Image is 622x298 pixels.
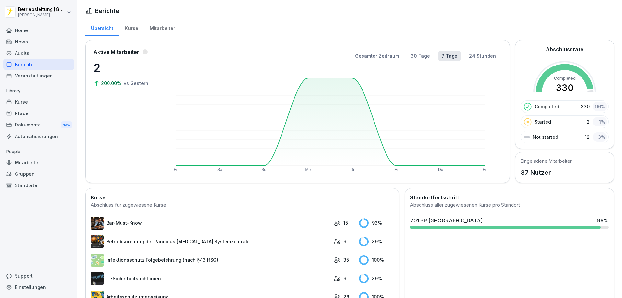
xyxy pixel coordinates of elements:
p: 12 [585,134,590,140]
div: 100 % [359,255,394,265]
p: 37 Nutzer [521,168,572,177]
text: Sa [217,167,222,172]
a: Home [3,25,74,36]
text: So [261,167,266,172]
text: Do [438,167,443,172]
a: Mitarbeiter [144,19,181,36]
button: Gesamter Zeitraum [352,51,402,61]
p: Started [535,118,551,125]
a: Kurse [3,96,74,108]
a: Einstellungen [3,281,74,293]
button: 7 Tage [438,51,461,61]
p: [PERSON_NAME] [18,13,65,17]
p: Library [3,86,74,96]
p: Completed [535,103,559,110]
h2: Standortfortschritt [410,194,609,201]
text: Fr [174,167,177,172]
p: 2 [587,118,590,125]
div: 1 % [593,117,607,126]
div: 89 % [359,274,394,283]
p: 330 [581,103,590,110]
a: Bar-Must-Know [91,217,330,230]
img: msj3dytn6rmugecro9tfk5p0.png [91,272,104,285]
img: erelp9ks1mghlbfzfpgfvnw0.png [91,235,104,248]
h5: Eingeladene Mitarbeiter [521,158,572,164]
p: 200.00% [101,80,122,87]
p: 15 [343,220,348,226]
div: Abschluss für zugewiesene Kurse [91,201,394,209]
p: Aktive Mitarbeiter [93,48,139,56]
div: Abschluss aller zugewiesenen Kurse pro Standort [410,201,609,209]
a: Übersicht [85,19,119,36]
div: Support [3,270,74,281]
div: 701 PP [GEOGRAPHIC_DATA] [410,217,483,224]
a: Automatisierungen [3,131,74,142]
a: Mitarbeiter [3,157,74,168]
button: 30 Tage [408,51,433,61]
p: 9 [343,275,346,282]
p: 9 [343,238,346,245]
a: Berichte [3,59,74,70]
a: IT-Sicherheitsrichtlinien [91,272,330,285]
h1: Berichte [95,6,119,15]
p: vs Gestern [124,80,148,87]
div: 93 % [359,218,394,228]
img: tgff07aey9ahi6f4hltuk21p.png [91,254,104,267]
a: Audits [3,47,74,59]
h2: Abschlussrate [546,45,583,53]
p: 35 [343,256,349,263]
h2: Kurse [91,194,394,201]
a: Infektionsschutz Folgebelehrung (nach §43 IfSG) [91,254,330,267]
button: 24 Stunden [466,51,499,61]
p: People [3,147,74,157]
text: Mi [394,167,398,172]
div: 3 % [593,132,607,142]
text: Di [350,167,354,172]
img: avw4yih0pjczq94wjribdn74.png [91,217,104,230]
a: News [3,36,74,47]
a: Pfade [3,108,74,119]
a: Gruppen [3,168,74,180]
div: New [61,121,72,129]
div: 96 % [597,217,609,224]
text: Fr [483,167,486,172]
a: Kurse [119,19,144,36]
div: Dokumente [3,119,74,131]
a: 701 PP [GEOGRAPHIC_DATA]96% [408,214,611,232]
div: 89 % [359,237,394,246]
p: 2 [93,59,158,77]
a: Standorte [3,180,74,191]
div: 96 % [593,102,607,111]
p: Not started [533,134,558,140]
a: Betriebsordnung der Paniceus [MEDICAL_DATA] Systemzentrale [91,235,330,248]
a: DokumenteNew [3,119,74,131]
p: Betriebsleitung [GEOGRAPHIC_DATA] [18,7,65,12]
text: Mo [305,167,311,172]
a: Veranstaltungen [3,70,74,81]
